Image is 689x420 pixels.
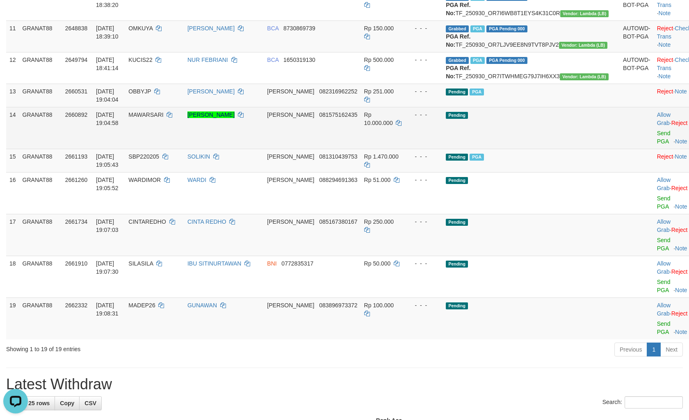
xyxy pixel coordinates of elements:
b: PGA Ref. No: [446,2,470,16]
span: Rp 150.000 [364,25,394,32]
div: - - - [408,24,439,32]
a: [PERSON_NAME] [187,111,235,118]
span: 2660531 [65,88,88,95]
a: Reject [657,153,673,160]
a: [PERSON_NAME] [187,88,235,95]
span: [DATE] 19:08:31 [96,302,119,317]
a: Note [675,138,687,145]
td: 12 [6,52,19,84]
span: 2661910 [65,260,88,267]
span: MADEP26 [128,302,155,309]
a: Allow Grab [657,177,671,191]
span: [PERSON_NAME] [267,302,314,309]
td: GRANAT88 [19,84,62,107]
td: 11 [6,20,19,52]
span: Copy 1650319130 to clipboard [283,57,315,63]
td: GRANAT88 [19,172,62,214]
div: - - - [408,111,439,119]
td: GRANAT88 [19,297,62,339]
span: 2660892 [65,111,88,118]
a: Reject [657,88,673,95]
span: BNI [267,260,276,267]
span: WARDIMOR [128,177,161,183]
span: Copy [60,400,74,406]
span: Rp 250.000 [364,218,394,225]
span: Copy 082316962252 to clipboard [319,88,357,95]
td: GRANAT88 [19,52,62,84]
a: CSV [79,396,102,410]
a: Note [675,153,687,160]
span: Rp 100.000 [364,302,394,309]
a: 1 [647,343,661,356]
span: [DATE] 19:04:04 [96,88,119,103]
td: 14 [6,107,19,149]
td: 15 [6,149,19,172]
td: TF_250930_OR7LJV9EE8N9TVT8PJV2 [443,20,620,52]
a: Send PGA [657,320,671,335]
span: · [657,111,671,126]
span: Copy 081310439753 to clipboard [319,153,357,160]
span: [DATE] 18:39:10 [96,25,119,40]
a: Note [675,245,687,252]
a: Note [675,329,687,335]
span: Rp 251.000 [364,88,394,95]
span: 2661260 [65,177,88,183]
td: GRANAT88 [19,149,62,172]
span: Copy 088294691363 to clipboard [319,177,357,183]
a: Allow Grab [657,218,671,233]
span: 2661734 [65,218,88,225]
span: Marked by bgndedek [470,89,484,95]
a: CINTA REDHO [187,218,226,225]
span: Marked by bgndedek [470,154,484,161]
label: Search: [602,396,683,409]
span: MAWARSARI [128,111,163,118]
span: BCA [267,25,278,32]
span: BCA [267,57,278,63]
a: Reject [671,120,688,126]
a: SOLIKIN [187,153,210,160]
span: [DATE] 19:04:58 [96,111,119,126]
span: Vendor URL: https://dashboard.q2checkout.com/secure [559,42,608,49]
a: Next [660,343,683,356]
span: Grabbed [446,57,469,64]
a: Reject [671,227,688,233]
span: · [657,302,671,317]
span: 2648838 [65,25,88,32]
div: - - - [408,152,439,161]
td: 17 [6,214,19,256]
a: Note [659,73,671,79]
a: Previous [614,343,647,356]
span: Pending [446,154,468,161]
a: WARDI [187,177,206,183]
span: 2661193 [65,153,88,160]
td: 16 [6,172,19,214]
span: [DATE] 19:07:30 [96,260,119,275]
div: - - - [408,176,439,184]
span: Rp 50.000 [364,260,391,267]
span: Copy 0772835317 to clipboard [281,260,313,267]
span: [PERSON_NAME] [267,153,314,160]
a: Reject [671,185,688,191]
span: [PERSON_NAME] [267,218,314,225]
a: Reject [671,268,688,275]
td: GRANAT88 [19,107,62,149]
span: Pending [446,177,468,184]
span: Rp 500.000 [364,57,394,63]
span: PGA Pending [486,25,527,32]
a: Note [675,88,687,95]
span: Pending [446,219,468,226]
a: Reject [671,310,688,317]
a: Note [675,287,687,293]
a: Send PGA [657,195,671,210]
span: SBP220205 [128,153,159,160]
div: - - - [408,56,439,64]
td: TF_250930_OR7ITWHMEG79J7IH6XX3 [443,52,620,84]
div: - - - [408,259,439,268]
span: [PERSON_NAME] [267,177,314,183]
div: - - - [408,218,439,226]
td: AUTOWD-BOT-PGA [620,52,654,84]
span: Vendor URL: https://dashboard.q2checkout.com/secure [560,73,609,80]
td: GRANAT88 [19,256,62,297]
a: Reject [657,57,673,63]
span: OBBYJP [128,88,151,95]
